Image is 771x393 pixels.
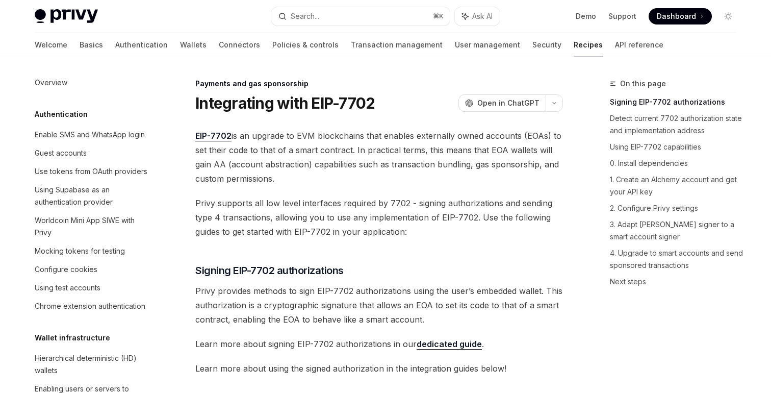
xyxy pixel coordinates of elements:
a: Demo [576,11,596,21]
a: 2. Configure Privy settings [610,200,744,216]
div: Guest accounts [35,147,87,159]
a: Recipes [574,33,603,57]
a: Guest accounts [27,144,157,162]
a: Signing EIP-7702 authorizations [610,94,744,110]
a: Hierarchical deterministic (HD) wallets [27,349,157,380]
span: Learn more about using the signed authorization in the integration guides below! [195,361,563,376]
button: Search...⌘K [271,7,450,26]
div: Use tokens from OAuth providers [35,165,147,178]
div: Using Supabase as an authentication provider [35,184,151,208]
a: User management [455,33,520,57]
div: Mocking tokens for testing [35,245,125,257]
a: EIP-7702 [195,131,232,141]
a: Overview [27,73,157,92]
button: Ask AI [455,7,500,26]
div: Overview [35,77,67,89]
a: Detect current 7702 authorization state and implementation address [610,110,744,139]
div: Hierarchical deterministic (HD) wallets [35,352,151,377]
span: Learn more about signing EIP-7702 authorizations in our . [195,337,563,351]
span: Privy provides methods to sign EIP-7702 authorizations using the user’s embedded wallet. This aut... [195,284,563,327]
div: Configure cookies [35,263,97,276]
div: Chrome extension authentication [35,300,145,312]
h5: Authentication [35,108,88,120]
a: Enable SMS and WhatsApp login [27,126,157,144]
a: Dashboard [649,8,712,24]
div: Payments and gas sponsorship [195,79,563,89]
a: Transaction management [351,33,443,57]
a: Policies & controls [272,33,339,57]
a: Welcome [35,33,67,57]
div: Using test accounts [35,282,100,294]
div: Search... [291,10,319,22]
button: Toggle dark mode [720,8,736,24]
a: Chrome extension authentication [27,297,157,315]
span: On this page [620,78,666,90]
a: Support [608,11,636,21]
a: Worldcoin Mini App SIWE with Privy [27,211,157,242]
a: Mocking tokens for testing [27,242,157,260]
a: Security [532,33,561,57]
div: Worldcoin Mini App SIWE with Privy [35,214,151,239]
span: Dashboard [657,11,696,21]
h5: Wallet infrastructure [35,332,110,344]
a: 0. Install dependencies [610,155,744,171]
a: 3. Adapt [PERSON_NAME] signer to a smart account signer [610,216,744,245]
a: Wallets [180,33,207,57]
span: ⌘ K [433,12,444,20]
a: dedicated guide [417,339,482,350]
a: Basics [80,33,103,57]
a: Authentication [115,33,168,57]
a: Using EIP-7702 capabilities [610,139,744,155]
a: Using test accounts [27,279,157,297]
span: Privy supports all low level interfaces required by 7702 - signing authorizations and sending typ... [195,196,563,239]
span: Ask AI [472,11,493,21]
a: Use tokens from OAuth providers [27,162,157,181]
a: Configure cookies [27,260,157,279]
span: Signing EIP-7702 authorizations [195,263,344,278]
a: Connectors [219,33,260,57]
h1: Integrating with EIP-7702 [195,94,375,112]
span: is an upgrade to EVM blockchains that enables externally owned accounts (EOAs) to set their code ... [195,129,563,186]
a: API reference [615,33,663,57]
div: Enable SMS and WhatsApp login [35,129,145,141]
a: 4. Upgrade to smart accounts and send sponsored transactions [610,245,744,274]
span: Open in ChatGPT [477,98,539,108]
img: light logo [35,9,98,23]
a: Using Supabase as an authentication provider [27,181,157,211]
a: Next steps [610,274,744,290]
button: Open in ChatGPT [458,94,546,112]
a: 1. Create an Alchemy account and get your API key [610,171,744,200]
